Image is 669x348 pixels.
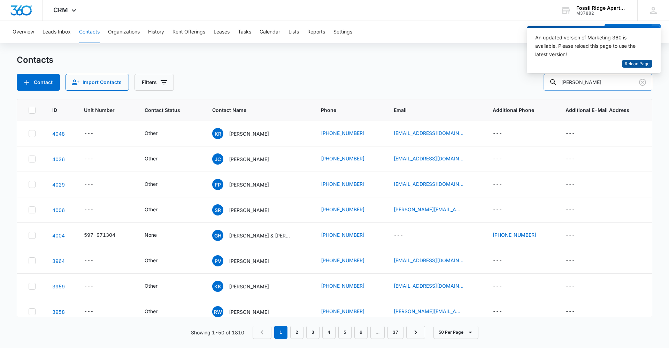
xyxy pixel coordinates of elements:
[535,33,644,59] div: An updated version of Marketing 360 is available. Please reload this page to use the latest version!
[307,21,325,43] button: Reports
[212,106,294,114] span: Contact Name
[605,24,652,40] button: Add Contact
[148,21,164,43] button: History
[229,156,269,163] p: [PERSON_NAME]
[566,180,587,189] div: Additional E-Mail Address - - Select to Edit Field
[576,5,627,11] div: account name
[394,231,416,240] div: Email - - Select to Edit Field
[338,326,352,339] a: Page 5
[493,308,502,316] div: ---
[566,129,575,138] div: ---
[322,326,336,339] a: Page 4
[566,106,648,114] span: Additional E-Mail Address
[212,255,223,266] span: PV
[566,308,575,316] div: ---
[145,257,170,265] div: Contact Status - Other - Select to Edit Field
[394,206,463,213] a: [PERSON_NAME][EMAIL_ADDRESS][PERSON_NAME][DOMAIN_NAME]
[321,129,377,138] div: Phone - (970) 861-7151 - Select to Edit Field
[172,21,205,43] button: Rent Offerings
[43,21,71,43] button: Leads Inbox
[145,231,169,240] div: Contact Status - None - Select to Edit Field
[84,282,106,290] div: Unit Number - - Select to Edit Field
[566,231,575,240] div: ---
[306,326,320,339] a: Page 3
[253,326,425,339] nav: Pagination
[238,21,251,43] button: Tasks
[214,21,230,43] button: Leases
[145,106,185,114] span: Contact Status
[433,326,478,339] button: 50 Per Page
[354,326,368,339] a: Page 6
[84,308,106,316] div: Unit Number - - Select to Edit Field
[321,231,377,240] div: Phone - (720) 691-1231 - Select to Edit Field
[321,231,364,239] a: [PHONE_NUMBER]
[191,329,244,336] p: Showing 1-50 of 1810
[52,309,65,315] a: Navigate to contact details page for Rose Welsh
[493,180,502,189] div: ---
[229,308,269,316] p: [PERSON_NAME]
[212,204,282,215] div: Contact Name - Stacy Rhoades - Select to Edit Field
[394,282,476,290] div: Email - kirstenkermeen@gmail.com - Select to Edit Field
[145,180,157,188] div: Other
[229,232,292,239] p: [PERSON_NAME] & [PERSON_NAME]
[566,155,587,163] div: Additional E-Mail Address - - Select to Edit Field
[493,155,515,163] div: Additional Phone - - Select to Edit Field
[52,106,57,114] span: ID
[212,281,223,292] span: KK
[637,77,648,88] button: Clear
[566,231,587,240] div: Additional E-Mail Address - - Select to Edit Field
[321,257,364,264] a: [PHONE_NUMBER]
[84,308,93,316] div: ---
[52,258,65,264] a: Navigate to contact details page for Pascual Villarreal
[333,21,352,43] button: Settings
[145,206,170,214] div: Contact Status - Other - Select to Edit Field
[84,257,106,265] div: Unit Number - - Select to Edit Field
[145,129,170,138] div: Contact Status - Other - Select to Edit Field
[212,153,223,165] span: JC
[493,155,502,163] div: ---
[229,206,269,214] p: [PERSON_NAME]
[576,11,627,16] div: account id
[394,231,403,240] div: ---
[321,257,377,265] div: Phone - (720) 612-3416 - Select to Edit Field
[52,131,65,137] a: Navigate to contact details page for Kimberly Rivera
[321,282,377,290] div: Phone - (712) 831-1180 - Select to Edit Field
[13,21,34,43] button: Overview
[84,231,128,240] div: Unit Number - 597-971304 - Select to Edit Field
[394,106,466,114] span: Email
[145,129,157,137] div: Other
[394,257,476,265] div: Email - pascualvillarreal435@icloud.com - Select to Edit Field
[321,180,364,188] a: [PHONE_NUMBER]
[274,326,287,339] em: 1
[493,308,515,316] div: Additional Phone - - Select to Edit Field
[84,282,93,290] div: ---
[321,129,364,137] a: [PHONE_NUMBER]
[493,231,536,239] a: [PHONE_NUMBER]
[566,206,575,214] div: ---
[212,204,223,215] span: SR
[394,180,476,189] div: Email - fpdavis1@gmail.com - Select to Edit Field
[145,155,170,163] div: Contact Status - Other - Select to Edit Field
[212,306,282,317] div: Contact Name - Rose Welsh - Select to Edit Field
[145,308,170,316] div: Contact Status - Other - Select to Edit Field
[212,255,282,266] div: Contact Name - Pascual Villarreal - Select to Edit Field
[52,156,65,162] a: Navigate to contact details page for James Clark
[394,129,476,138] div: Email - kimrivera10@gmail.com - Select to Edit Field
[84,155,106,163] div: Unit Number - - Select to Edit Field
[321,308,364,315] a: [PHONE_NUMBER]
[493,257,515,265] div: Additional Phone - - Select to Edit Field
[394,257,463,264] a: [EMAIL_ADDRESS][DOMAIN_NAME]
[212,153,282,165] div: Contact Name - James Clark - Select to Edit Field
[229,257,269,265] p: [PERSON_NAME]
[493,206,502,214] div: ---
[394,206,476,214] div: Email - rhoades.stacy@gmail.com - Select to Edit Field
[212,128,223,139] span: KR
[84,231,115,239] div: 597-971304
[321,155,377,163] div: Phone - (814) 980-5065 - Select to Edit Field
[321,106,367,114] span: Phone
[493,282,502,290] div: ---
[493,180,515,189] div: Additional Phone - - Select to Edit Field
[493,129,515,138] div: Additional Phone - - Select to Edit Field
[321,155,364,162] a: [PHONE_NUMBER]
[84,129,106,138] div: Unit Number - - Select to Edit Field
